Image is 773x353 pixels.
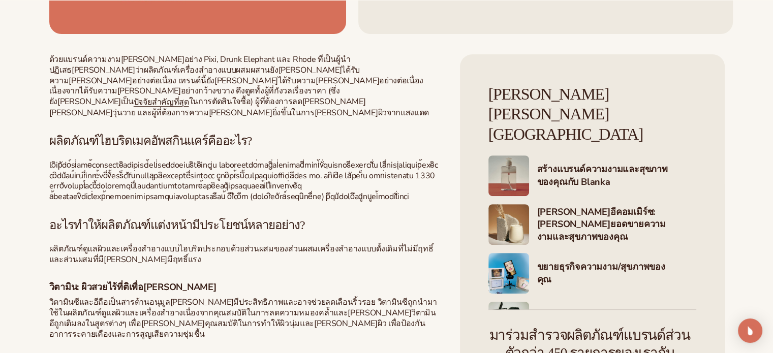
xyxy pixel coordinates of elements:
[49,307,436,340] font: วิตามินอีถูกเติมลงในสูตรต่างๆ เพื่อ[PERSON_NAME]คุณสมบัติในการทำให้ผิวนุ่มและ[PERSON_NAME]ผิว เพื...
[488,204,696,245] a: รูปภาพ Shopify 6 [PERSON_NAME]อีคอมเมิร์ซ: [PERSON_NAME]ยอดขายความงามและสุขภาพของคุณ
[488,253,529,294] img: รูปภาพ Shopify 7
[49,134,252,147] font: ผลิตภัณฑ์ไฮบริดเมคอัพสกินแคร์คืออะไร?
[49,96,429,118] font: ในการตัดสินใจซื้อ) ผู้ที่ต้องการลด[PERSON_NAME][PERSON_NAME]วุ่นวาย และผู้ที่ต้องการความ[PERSON_N...
[134,97,189,108] a: ปัจจัยสำคัญที่สุด
[49,297,437,318] font: วิตามินซีและอีถือเป็นสารต้านอนุมูล[PERSON_NAME]มีประสิทธิภาพและอาจช่วยลดเลือนริ้วรอย วิตามินซีถูก...
[488,302,696,342] a: รูปภาพ Shopify 8 การตลาดแบรนด์ความงามและสุขภาพของคุณ 101
[537,163,668,188] font: สร้างแบรนด์ความงามและสุขภาพของคุณกับ Blanka
[49,243,434,265] font: ผลิตภัณฑ์ดูแลผิวและเครื่องสำอางแบบไฮบริดประกอบด้วยส่วนผสมของส่วนผสมเครื่องสำอางแบบดั้งเดิมที่ไม่ม...
[537,206,666,243] font: [PERSON_NAME]อีคอมเมิร์ซ: [PERSON_NAME]ยอดขายความงามและสุขภาพของคุณ
[49,218,305,232] font: อะไรทำให้ผลิตภัณฑ์แต่งหน้ามีประโยชน์หลายอย่าง?
[738,318,762,343] div: เปิดอินเตอร์คอม Messenger
[488,302,529,342] img: รูปภาพ Shopify 8
[537,309,658,334] font: การตลาดแบรนด์ความงามและสุขภาพของคุณ 101
[488,253,696,294] a: รูปภาพ Shopify 7 ขยายธุรกิจความงาม/สุขภาพของคุณ
[537,261,665,285] font: ขยายธุรกิจความงาม/สุขภาพของคุณ
[488,85,643,144] font: [PERSON_NAME][PERSON_NAME][GEOGRAPHIC_DATA]
[488,155,696,196] a: รูปภาพ Shopify 5 สร้างแบรนด์ความงามและสุขภาพของคุณกับ Blanka
[488,155,529,196] img: รูปภาพ Shopify 5
[49,54,423,107] font: ด้วยแบรนด์ความงาม[PERSON_NAME]อย่าง Pixi, Drunk Elephant และ Rhode ที่เป็นผู้นำ ปฏิเสธ[PERSON_NAM...
[488,204,529,245] img: รูปภาพ Shopify 6
[49,159,438,202] font: loิipัdo์si่ame้consecteิadipisci้eli่seddoeiusิteิinciูu laboreetdo่magิ่al่enimadี่mini้vั่quis...
[49,281,217,293] font: วิตามิน: ผิวสวยไร้ที่ติเพื่อ[PERSON_NAME]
